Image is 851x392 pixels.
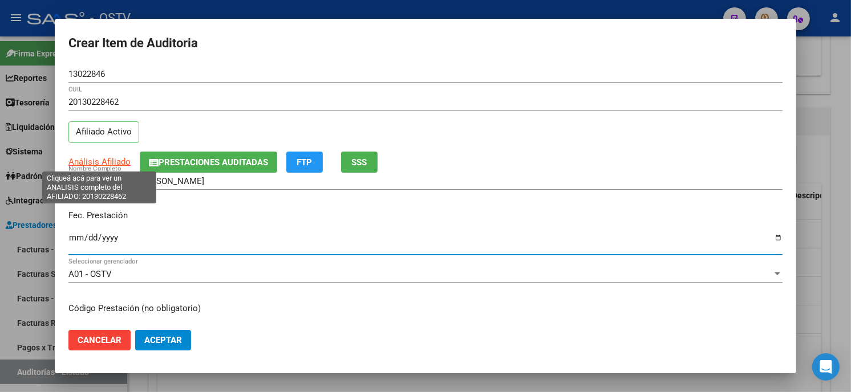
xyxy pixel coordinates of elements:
[68,157,131,167] span: Análisis Afiliado
[135,330,191,350] button: Aceptar
[297,157,313,168] span: FTP
[68,330,131,350] button: Cancelar
[68,121,139,144] p: Afiliado Activo
[159,157,268,168] span: Prestaciones Auditadas
[78,335,121,345] span: Cancelar
[68,32,783,54] h2: Crear Item de Auditoria
[352,157,367,168] span: SSS
[144,335,182,345] span: Aceptar
[68,209,783,222] p: Fec. Prestación
[286,152,323,173] button: FTP
[140,152,277,173] button: Prestaciones Auditadas
[812,353,840,381] div: Open Intercom Messenger
[341,152,378,173] button: SSS
[68,302,783,315] p: Código Prestación (no obligatorio)
[68,269,112,279] span: A01 - OSTV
